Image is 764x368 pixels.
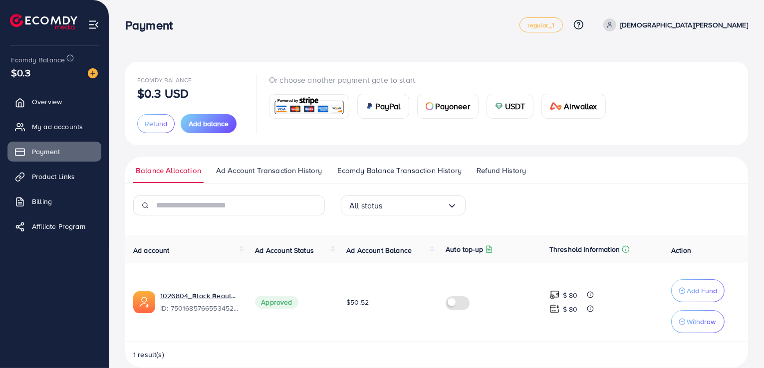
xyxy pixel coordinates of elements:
[7,92,101,112] a: Overview
[136,165,201,176] span: Balance Allocation
[549,304,560,314] img: top-up amount
[417,94,479,119] a: cardPayoneer
[599,18,748,31] a: [DEMOGRAPHIC_DATA][PERSON_NAME]
[269,94,349,119] a: card
[133,291,155,313] img: ic-ads-acc.e4c84228.svg
[125,18,181,32] h3: Payment
[383,198,447,213] input: Search for option
[7,167,101,186] a: Product Links
[7,191,101,211] a: Billing
[487,94,534,119] a: cardUSDT
[88,68,98,78] img: image
[549,243,620,255] p: Threshold information
[426,102,434,110] img: card
[133,245,170,255] span: Ad account
[160,291,239,314] div: <span class='underline'>1026804_Black Beauty_1746622330519</span></br>7501685766553452561
[272,96,346,117] img: card
[366,102,374,110] img: card
[181,114,237,133] button: Add balance
[541,94,605,119] a: cardAirwallex
[671,310,725,333] button: Withdraw
[160,303,239,313] span: ID: 7501685766553452561
[32,147,60,157] span: Payment
[32,221,85,231] span: Affiliate Program
[550,102,562,110] img: card
[687,285,717,297] p: Add Fund
[687,316,716,328] p: Withdraw
[11,65,31,80] span: $0.3
[32,122,83,132] span: My ad accounts
[255,296,298,309] span: Approved
[346,297,369,307] span: $50.52
[563,303,578,315] p: $ 80
[349,198,383,213] span: All status
[564,100,597,112] span: Airwallex
[137,87,189,99] p: $0.3 USD
[32,196,52,206] span: Billing
[357,94,409,119] a: cardPayPal
[11,55,65,65] span: Ecomdy Balance
[137,114,175,133] button: Refund
[145,119,167,129] span: Refund
[337,165,462,176] span: Ecomdy Balance Transaction History
[477,165,526,176] span: Refund History
[7,142,101,162] a: Payment
[7,117,101,137] a: My ad accounts
[519,17,563,32] a: regular_1
[436,100,470,112] span: Payoneer
[32,97,62,107] span: Overview
[722,323,757,361] iframe: Chat
[216,165,322,176] span: Ad Account Transaction History
[495,102,503,110] img: card
[133,350,164,360] span: 1 result(s)
[620,19,748,31] p: [DEMOGRAPHIC_DATA][PERSON_NAME]
[255,245,314,255] span: Ad Account Status
[189,119,229,129] span: Add balance
[7,216,101,236] a: Affiliate Program
[528,22,554,28] span: regular_1
[160,291,239,301] a: 1026804_Black Beauty_1746622330519
[376,100,401,112] span: PayPal
[269,74,614,86] p: Or choose another payment gate to start
[671,279,725,302] button: Add Fund
[10,14,77,29] img: logo
[446,243,483,255] p: Auto top-up
[549,290,560,300] img: top-up amount
[341,195,466,215] div: Search for option
[505,100,525,112] span: USDT
[346,245,412,255] span: Ad Account Balance
[671,245,691,255] span: Action
[563,289,578,301] p: $ 80
[137,76,192,84] span: Ecomdy Balance
[88,19,99,30] img: menu
[32,172,75,182] span: Product Links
